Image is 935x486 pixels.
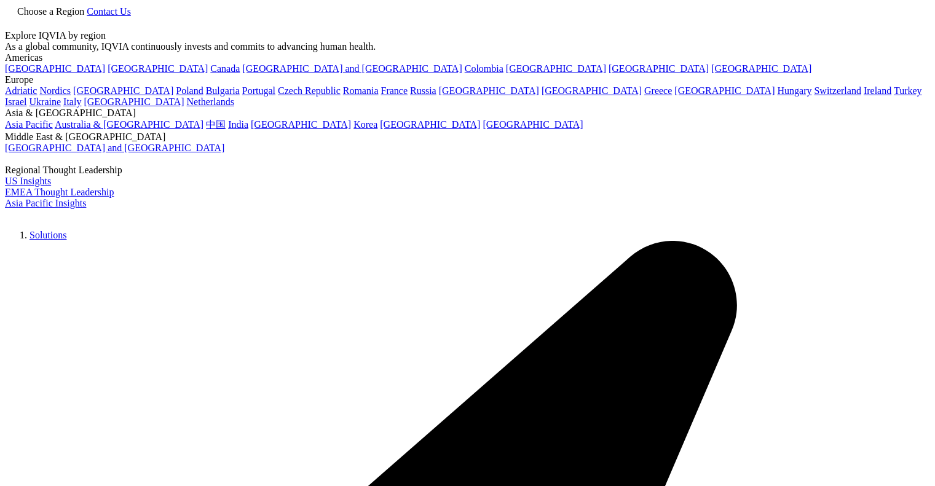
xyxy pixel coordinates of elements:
div: Americas [5,52,930,63]
div: Europe [5,74,930,85]
a: [GEOGRAPHIC_DATA] [439,85,539,96]
a: Poland [176,85,203,96]
a: 中国 [206,119,226,130]
a: Canada [210,63,240,74]
a: Czech Republic [278,85,341,96]
a: Ireland [864,85,891,96]
a: Australia & [GEOGRAPHIC_DATA] [55,119,203,130]
a: Hungary [777,85,811,96]
a: France [381,85,408,96]
a: Korea [353,119,377,130]
a: [GEOGRAPHIC_DATA] [542,85,642,96]
a: [GEOGRAPHIC_DATA] [84,96,184,107]
a: Colombia [465,63,503,74]
a: [GEOGRAPHIC_DATA] [674,85,775,96]
a: Contact Us [87,6,131,17]
div: Regional Thought Leadership [5,165,930,176]
a: [GEOGRAPHIC_DATA] [380,119,480,130]
a: Russia [410,85,436,96]
a: Israel [5,96,27,107]
a: Italy [63,96,81,107]
a: US Insights [5,176,51,186]
div: Explore IQVIA by region [5,30,930,41]
a: [GEOGRAPHIC_DATA] [483,119,583,130]
a: Romania [343,85,379,96]
div: As a global community, IQVIA continuously invests and commits to advancing human health. [5,41,930,52]
a: Greece [644,85,672,96]
a: Solutions [30,230,66,240]
a: Asia Pacific Insights [5,198,86,208]
a: Portugal [242,85,275,96]
a: [GEOGRAPHIC_DATA] and [GEOGRAPHIC_DATA] [242,63,462,74]
a: Nordics [39,85,71,96]
a: [GEOGRAPHIC_DATA] [5,63,105,74]
div: Asia & [GEOGRAPHIC_DATA] [5,108,930,119]
a: [GEOGRAPHIC_DATA] [506,63,606,74]
a: [GEOGRAPHIC_DATA] [711,63,811,74]
a: [GEOGRAPHIC_DATA] [108,63,208,74]
a: [GEOGRAPHIC_DATA] [609,63,709,74]
a: [GEOGRAPHIC_DATA] and [GEOGRAPHIC_DATA] [5,143,224,153]
a: [GEOGRAPHIC_DATA] [251,119,351,130]
a: Ukraine [30,96,61,107]
a: Adriatic [5,85,37,96]
a: India [228,119,248,130]
a: EMEA Thought Leadership [5,187,114,197]
span: Choose a Region [17,6,84,17]
a: Bulgaria [206,85,240,96]
a: Turkey [894,85,922,96]
a: Switzerland [814,85,861,96]
a: Asia Pacific [5,119,53,130]
a: [GEOGRAPHIC_DATA] [73,85,173,96]
a: Netherlands [187,96,234,107]
div: Middle East & [GEOGRAPHIC_DATA] [5,131,930,143]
